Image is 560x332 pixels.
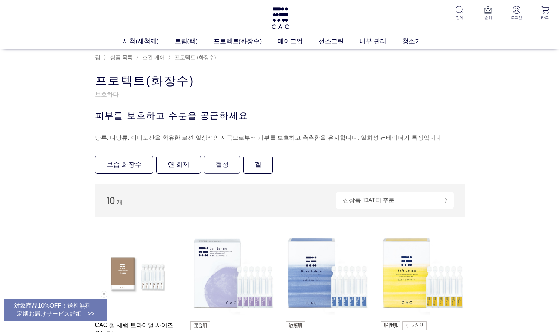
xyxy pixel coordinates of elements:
[95,132,465,144] div: 당류, 다당류, 아미노산을 함유한 로션 일상적인 자극으로부터 피부를 보호하고 촉촉함을 유지합니다. 일회성 컨테이너가 특징입니다.
[536,6,554,20] a: 카트
[109,54,133,60] a: 상품 목록
[123,37,174,46] a: 세척(세척제)
[106,194,115,206] span: 10
[319,37,360,46] a: 선스크린
[95,90,465,98] p: 보호하다
[190,321,210,330] img: 복합성 피부
[204,156,240,174] a: 혈청
[450,15,469,20] p: 검색
[536,15,554,20] p: 카트
[214,37,278,46] a: 프로텍트(화장수)
[286,231,370,316] img: CAC 베이스 로션
[479,6,497,20] a: 순위
[95,231,180,316] img: CAC 젤 세럼 트라이얼 사이즈 (1봉지)
[381,231,465,316] img: CAC 소프트 로션
[507,15,526,20] p: 로그인
[141,54,165,60] a: 스킨 케어
[95,73,465,89] h1: 프로텍트(화장수)
[142,54,165,60] span: 스킨 케어
[402,321,427,330] img: 단정한
[95,54,100,60] a: 집
[507,6,526,20] a: 로그인
[359,37,402,46] a: 내부 관리
[336,192,454,209] div: 신상품 [DATE] 주문
[190,231,275,316] img: CAC 젤 로션
[381,321,400,330] img: 지성 피부
[95,109,465,122] div: 피부를 보호하고 수분을 공급하세요
[286,321,306,330] img: 민감성 피부
[175,37,214,46] a: 트림(팩)
[168,54,216,60] font: 〉
[450,6,469,20] a: 검색
[175,54,216,60] span: 프로텍트 (화장수)
[136,54,165,60] font: 〉
[173,54,216,60] a: 프로텍트 (화장수)
[479,15,497,20] p: 순위
[271,7,290,29] img: 로고
[106,199,123,205] font: 개
[402,37,437,46] a: 청소기
[243,156,273,174] a: 겔
[110,54,133,60] span: 상품 목록
[95,156,153,174] a: 보습 화장수
[156,156,201,174] a: 연 화제
[104,54,133,60] font: 〉
[278,37,319,46] a: 메이크업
